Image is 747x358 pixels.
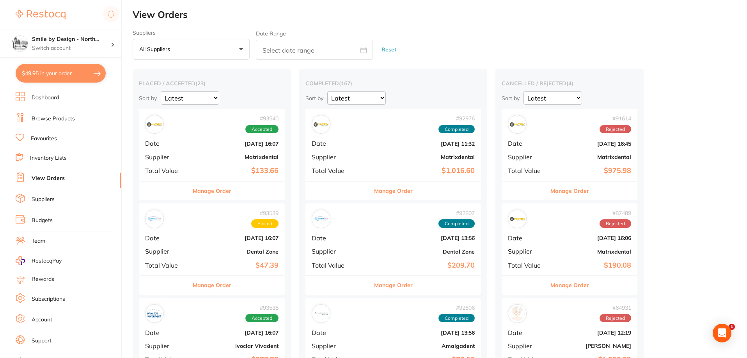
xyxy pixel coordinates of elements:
label: Date Range [256,30,286,37]
span: Completed [438,125,475,134]
span: Total Value [508,167,547,174]
span: Completed [438,314,475,323]
img: Ivoclar Vivadent [147,306,162,321]
span: # 64931 [600,305,631,311]
span: Date [508,140,547,147]
p: All suppliers [139,46,173,53]
span: Supplier [145,248,188,255]
span: # 93538 [245,305,279,311]
span: Date [312,140,364,147]
b: [DATE] 11:32 [370,141,475,147]
a: Account [32,316,52,324]
h4: Smile by Design - North Sydney [32,35,111,43]
button: Manage Order [374,182,413,200]
div: Matrixdental#93540AcceptedDate[DATE] 16:07SupplierMatrixdentalTotal Value$133.66Manage Order [139,109,285,200]
b: $47.39 [194,261,279,270]
a: RestocqPay [16,256,62,265]
b: $975.98 [553,167,631,175]
span: Accepted [245,314,279,323]
span: Supplier [312,153,364,160]
span: Completed [438,219,475,228]
b: [PERSON_NAME] [553,343,631,349]
a: View Orders [32,175,65,182]
a: Suppliers [32,196,55,203]
span: # 92807 [438,210,475,216]
span: Rejected [600,125,631,134]
span: Date [312,235,364,242]
img: Smile by Design - North Sydney [12,36,28,51]
b: Matrixdental [370,154,475,160]
span: Total Value [312,262,364,269]
span: Supplier [508,153,547,160]
span: Supplier [508,342,547,349]
button: Manage Order [550,182,589,200]
span: Date [145,235,188,242]
a: Restocq Logo [16,6,66,24]
span: Supplier [508,248,547,255]
p: Switch account [32,44,111,52]
h2: placed / accepted ( 23 ) [139,80,285,87]
span: Date [312,329,364,336]
a: Favourites [31,135,57,143]
h2: cancelled / rejected ( 4 ) [502,80,637,87]
span: Total Value [145,262,188,269]
img: Dental Zone [147,212,162,226]
a: Support [32,337,51,345]
img: Matrixdental [510,117,525,132]
label: Suppliers [133,30,250,36]
span: Rejected [600,219,631,228]
img: Matrixdental [510,212,525,226]
b: Amalgadent [370,343,475,349]
button: All suppliers [133,39,250,60]
div: Dental Zone#93539PlacedDate[DATE] 16:07SupplierDental ZoneTotal Value$47.39Manage Order [139,203,285,295]
span: Date [145,329,188,336]
a: Inventory Lists [30,154,67,162]
b: [DATE] 16:45 [553,141,631,147]
span: 1 [729,324,735,330]
img: Henry Schein Halas [510,306,525,321]
span: Supplier [145,342,188,349]
b: [DATE] 16:07 [194,330,279,336]
b: [DATE] 16:07 [194,235,279,241]
span: Date [145,140,188,147]
h2: completed ( 167 ) [305,80,481,87]
span: # 93540 [245,115,279,122]
a: Dashboard [32,94,59,102]
p: Sort by [502,95,520,102]
button: Manage Order [374,276,413,295]
b: [DATE] 12:19 [553,330,631,336]
span: Rejected [600,314,631,323]
span: Total Value [145,167,188,174]
a: Rewards [32,275,54,283]
button: Manage Order [193,182,231,200]
b: [DATE] 13:56 [370,235,475,241]
img: Matrixdental [314,117,328,132]
p: Sort by [305,95,323,102]
span: Supplier [145,153,188,160]
a: Browse Products [32,115,75,123]
b: Matrixdental [553,249,631,255]
b: Matrixdental [553,154,631,160]
span: # 93539 [251,210,279,216]
a: Team [32,237,45,245]
b: [DATE] 16:07 [194,141,279,147]
img: Dental Zone [314,212,328,226]
button: Reset [379,39,399,60]
b: $209.70 [370,261,475,270]
b: [DATE] 13:56 [370,330,475,336]
button: Manage Order [193,276,231,295]
span: Placed [251,219,279,228]
b: Matrixdental [194,154,279,160]
a: Subscriptions [32,295,65,303]
span: Total Value [312,167,364,174]
span: # 87489 [600,210,631,216]
img: Amalgadent [314,306,328,321]
input: Select date range [256,40,373,60]
a: Budgets [32,217,53,224]
span: Total Value [508,262,547,269]
img: RestocqPay [16,256,25,265]
b: Ivoclar Vivadent [194,343,279,349]
span: Supplier [312,342,364,349]
b: $133.66 [194,167,279,175]
img: Matrixdental [147,117,162,132]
